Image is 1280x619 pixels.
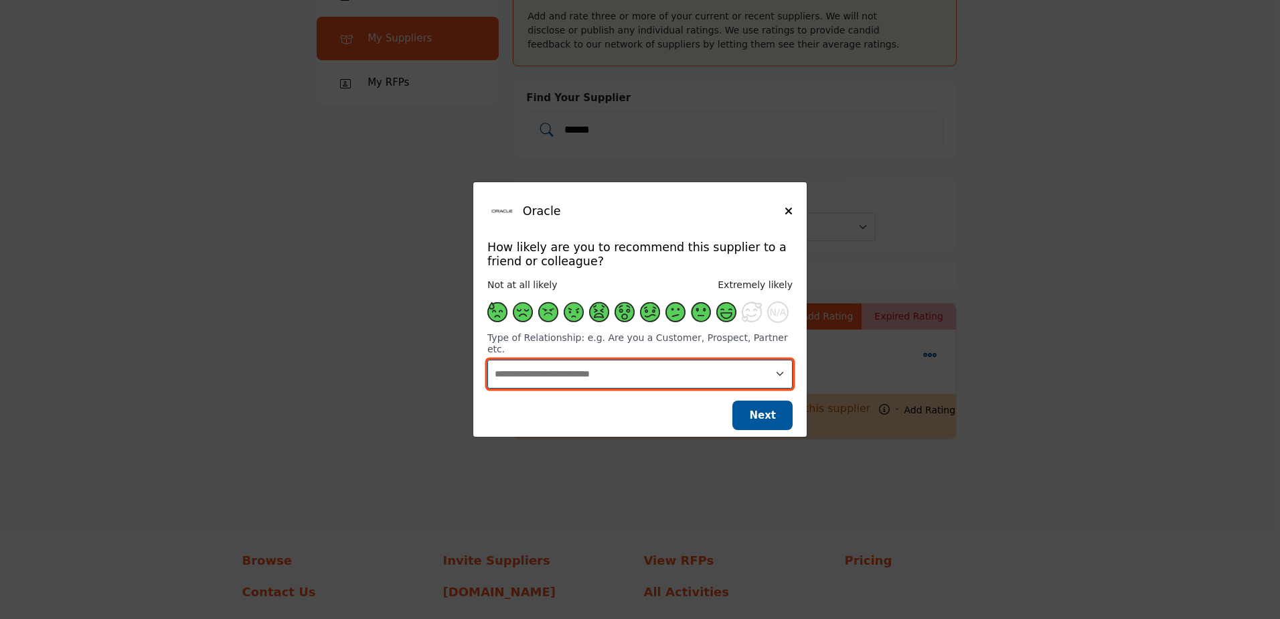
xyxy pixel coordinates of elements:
[767,301,789,323] button: N/A
[785,204,793,218] button: Close
[770,307,787,318] span: N/A
[487,332,793,355] h6: Type of Relationship: e.g. Are you a Customer, Prospect, Partner etc.
[487,240,793,269] h5: How likely are you to recommend this supplier to a friend or colleague?
[487,360,793,389] select: Change Supplier Relationship
[718,279,793,290] span: Extremely likely
[732,401,793,431] button: Next
[487,279,557,290] span: Not at all likely
[749,409,776,421] span: Next
[487,196,517,226] img: Oracle Logo
[523,204,785,218] h5: Oracle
